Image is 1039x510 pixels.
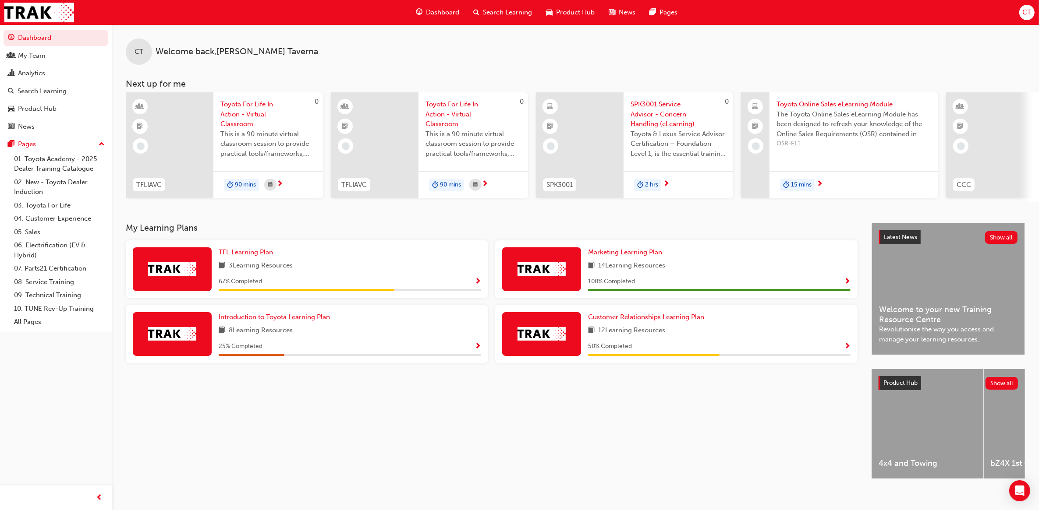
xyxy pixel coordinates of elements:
[642,4,684,21] a: pages-iconPages
[957,121,964,132] span: booktick-icon
[4,136,108,152] button: Pages
[4,119,108,135] a: News
[219,248,273,256] span: TFL Learning Plan
[268,179,273,190] span: calendar-icon
[219,341,262,352] span: 25 % Completed
[11,152,108,176] a: 01. Toyota Academy - 2025 Dealer Training Catalogue
[342,121,348,132] span: booktick-icon
[8,88,14,95] span: search-icon
[588,247,666,257] a: Marketing Learning Plan
[475,343,481,351] span: Show Progress
[4,65,108,81] a: Analytics
[957,180,971,190] span: CCC
[137,142,145,150] span: learningRecordVerb_NONE-icon
[985,231,1018,244] button: Show all
[1022,7,1031,18] span: CT
[8,141,14,148] span: pages-icon
[957,101,964,113] span: learningResourceType_INSTRUCTOR_LED-icon
[219,260,225,271] span: book-icon
[4,48,108,64] a: My Team
[18,51,46,61] div: My Team
[473,7,479,18] span: search-icon
[547,142,555,150] span: learningRecordVerb_NONE-icon
[4,3,74,22] img: Trak
[432,179,438,191] span: duration-icon
[227,179,233,191] span: duration-icon
[879,458,976,468] span: 4x4 and Towing
[631,129,726,159] span: Toyota & Lexus Service Advisor Certification – Foundation Level 1, is the essential training cour...
[219,277,262,287] span: 67 % Completed
[11,199,108,212] a: 03. Toyota For Life
[957,142,965,150] span: learningRecordVerb_NONE-icon
[11,315,108,329] a: All Pages
[777,139,931,149] span: OSR-EL1
[752,142,760,150] span: learningRecordVerb_NONE-icon
[777,109,931,139] span: The Toyota Online Sales eLearning Module has been designed to refresh your knowledge of the Onlin...
[126,223,858,233] h3: My Learning Plans
[547,101,553,113] span: learningResourceType_ELEARNING-icon
[342,142,350,150] span: learningRecordVerb_NONE-icon
[148,327,196,341] img: Trak
[884,233,917,241] span: Latest News
[426,7,459,18] span: Dashboard
[220,129,316,159] span: This is a 90 minute virtual classroom session to provide practical tools/frameworks, behaviours a...
[588,313,704,321] span: Customer Relationships Learning Plan
[539,4,602,21] a: car-iconProduct Hub
[637,179,643,191] span: duration-icon
[844,276,851,287] button: Show Progress
[219,325,225,336] span: book-icon
[536,92,733,198] a: 0SPK3001SPK3001 Service Advisor - Concern Handling (eLearning)Toyota & Lexus Service Advisor Cert...
[844,341,851,352] button: Show Progress
[663,180,670,188] span: next-icon
[126,92,323,198] a: 0TFLIAVCToyota For Life In Action - Virtual ClassroomThis is a 90 minute virtual classroom sessio...
[11,176,108,199] a: 02. New - Toyota Dealer Induction
[783,179,789,191] span: duration-icon
[11,225,108,239] a: 05. Sales
[645,180,658,190] span: 2 hrs
[229,325,293,336] span: 8 Learning Resources
[588,341,632,352] span: 50 % Completed
[220,99,316,129] span: Toyota For Life In Action - Virtual Classroom
[518,262,566,276] img: Trak
[137,101,143,113] span: learningResourceType_INSTRUCTOR_LED-icon
[8,52,14,60] span: people-icon
[879,230,1018,244] a: Latest NewsShow all
[96,492,103,503] span: prev-icon
[1019,5,1035,20] button: CT
[883,379,918,387] span: Product Hub
[475,278,481,286] span: Show Progress
[18,68,45,78] div: Analytics
[631,99,726,129] span: SPK3001 Service Advisor - Concern Handling (eLearning)
[660,7,677,18] span: Pages
[588,260,595,271] span: book-icon
[235,180,256,190] span: 90 mins
[331,92,528,198] a: 0TFLIAVCToyota For Life In Action - Virtual ClassroomThis is a 90 minute virtual classroom sessio...
[872,369,983,478] a: 4x4 and Towing
[588,312,708,322] a: Customer Relationships Learning Plan
[416,7,422,18] span: guage-icon
[475,341,481,352] button: Show Progress
[741,92,938,198] a: Toyota Online Sales eLearning ModuleThe Toyota Online Sales eLearning Module has been designed to...
[11,302,108,316] a: 10. TUNE Rev-Up Training
[649,7,656,18] span: pages-icon
[277,180,283,188] span: next-icon
[18,104,57,114] div: Product Hub
[8,123,14,131] span: news-icon
[136,180,162,190] span: TFLIAVC
[409,4,466,21] a: guage-iconDashboard
[872,223,1025,355] a: Latest NewsShow allWelcome to your new Training Resource CentreRevolutionise the way you access a...
[588,248,662,256] span: Marketing Learning Plan
[879,324,1018,344] span: Revolutionise the way you access and manage your learning resources.
[11,288,108,302] a: 09. Technical Training
[135,47,143,57] span: CT
[844,343,851,351] span: Show Progress
[341,180,367,190] span: TFLIAVC
[8,105,14,113] span: car-icon
[482,180,488,188] span: next-icon
[1009,480,1030,501] div: Open Intercom Messenger
[725,98,729,106] span: 0
[879,305,1018,324] span: Welcome to your new Training Resource Centre
[99,139,105,150] span: up-icon
[466,4,539,21] a: search-iconSearch Learning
